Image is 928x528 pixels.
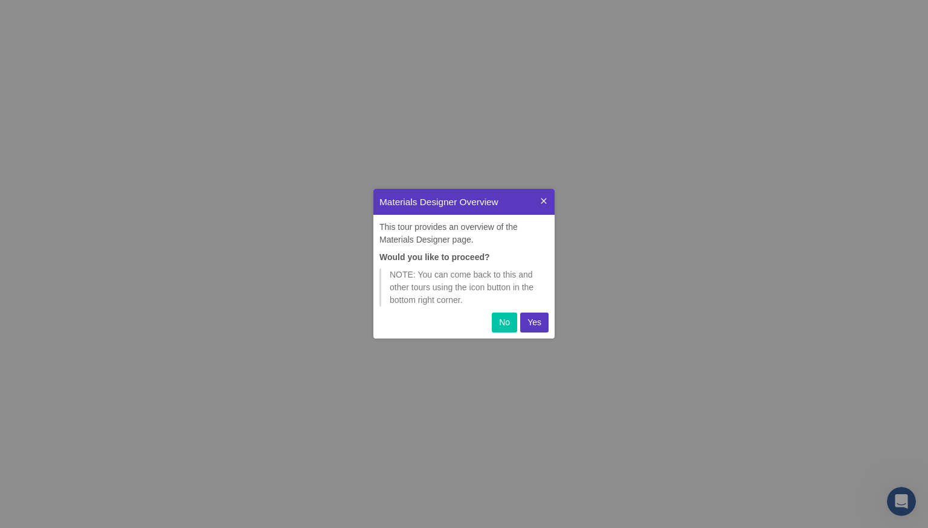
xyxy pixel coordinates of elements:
p: This tour provides an overview of the Materials Designer page. [379,221,549,246]
strong: Would you like to proceed? [379,252,490,262]
p: NOTE: You can come back to this and other tours using the icon button in the bottom right corner. [390,269,540,307]
p: No [499,316,510,329]
button: Quit Tour [533,189,555,215]
button: Yes [520,313,549,332]
span: Support [22,8,65,19]
button: No [492,313,517,332]
p: Materials Designer Overview [379,195,533,209]
p: Yes [527,316,541,329]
